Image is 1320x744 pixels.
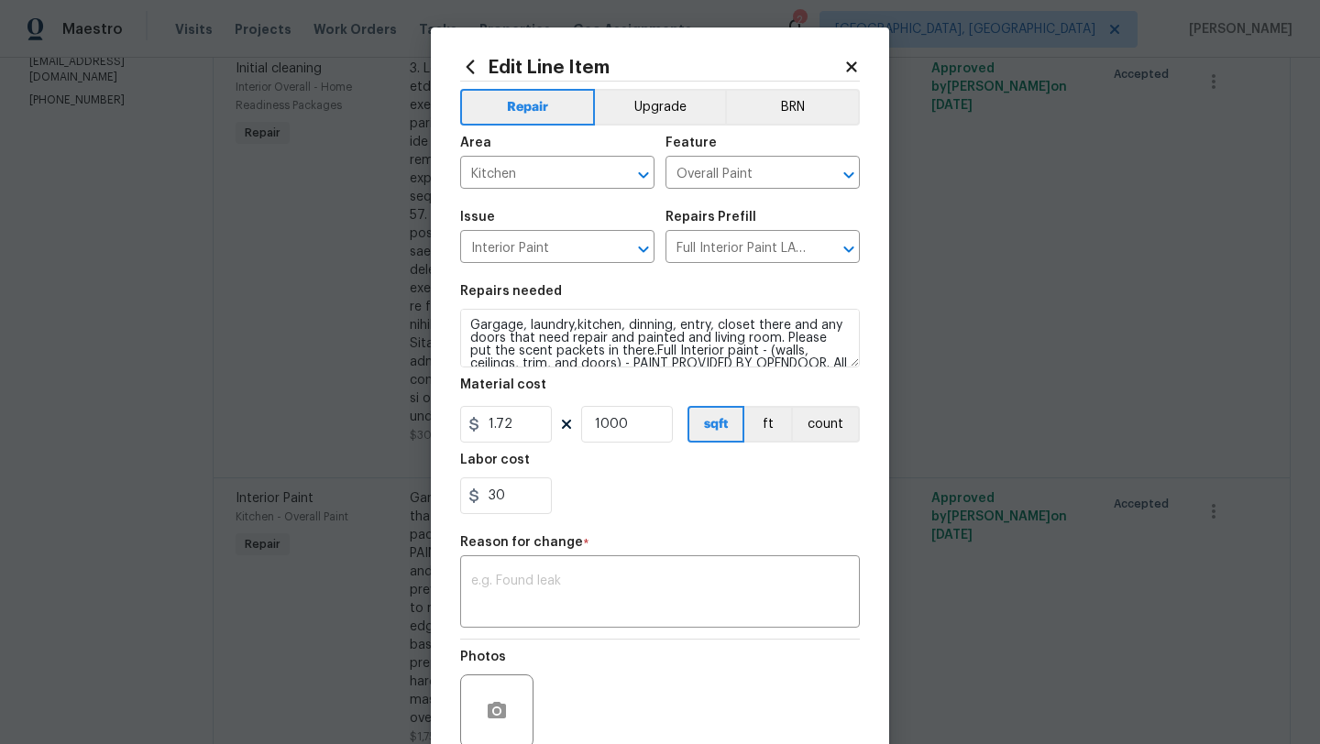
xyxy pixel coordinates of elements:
button: Upgrade [595,89,726,126]
h5: Reason for change [460,536,583,549]
h5: Labor cost [460,454,530,466]
h5: Photos [460,651,506,663]
h5: Repairs needed [460,285,562,298]
h5: Area [460,137,491,149]
textarea: Gargage, laundry,kitchen, dinning, entry, closet there and any doors that need repair and painted... [460,309,860,367]
h5: Repairs Prefill [665,211,756,224]
button: Open [631,162,656,188]
button: count [791,406,860,443]
h2: Edit Line Item [460,57,843,77]
button: Open [836,236,862,262]
h5: Feature [665,137,717,149]
h5: Issue [460,211,495,224]
button: Open [631,236,656,262]
button: BRN [725,89,860,126]
h5: Material cost [460,378,546,391]
button: Repair [460,89,595,126]
button: sqft [687,406,744,443]
button: Open [836,162,862,188]
button: ft [744,406,791,443]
